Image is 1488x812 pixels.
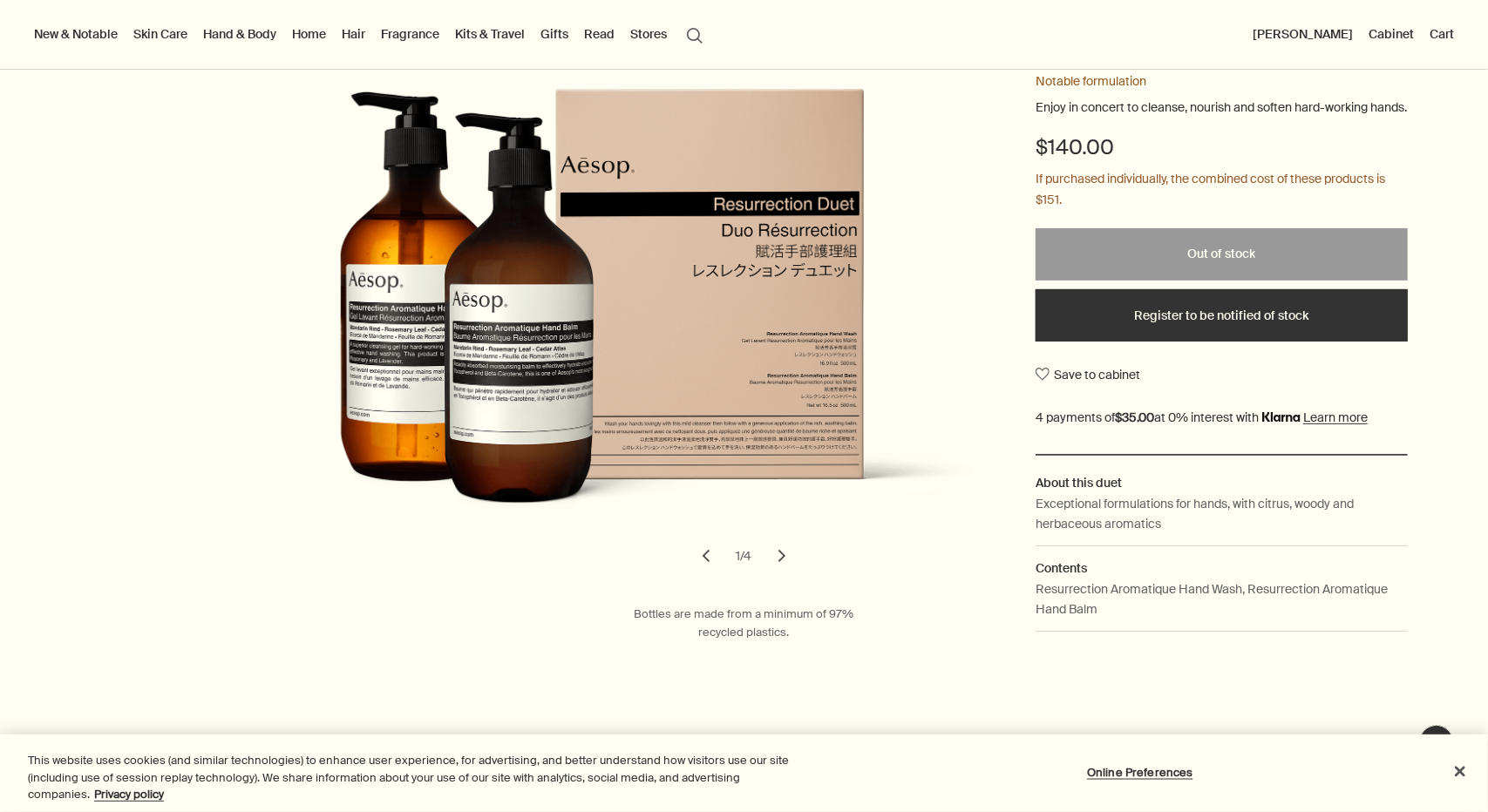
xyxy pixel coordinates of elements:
[289,23,330,45] a: Home
[1036,99,1408,117] p: Enjoy in concert to cleanse, nourish and soften hard-working hands.
[377,23,443,45] a: Fragrance
[687,537,725,575] button: previous slide
[94,787,164,802] a: More information about your privacy, opens in a new tab
[338,23,369,45] a: Hair
[1365,23,1417,45] a: Cabinet
[1419,725,1454,760] button: Live Assistance
[1036,473,1408,492] h2: About this duet
[635,606,854,639] span: Bottles are made from a minimum of 97% recycled plastics.
[1249,23,1356,45] button: [PERSON_NAME]
[1036,228,1408,281] button: Out of stock - $140.00
[452,23,528,45] a: Kits & Travel
[679,17,710,51] button: Open search
[1036,558,1408,578] h2: Contents
[200,23,280,45] a: Hand & Body
[1085,754,1194,789] button: Online Preferences, Opens the preference center dialog
[233,88,1000,553] img: Resurrection duet carton and products placed in front of grey textured background
[581,23,618,45] a: Read
[28,752,819,803] div: This website uses cookies (and similar technologies) to enhance user experience, for advertising,...
[124,88,992,575] div: Resurrection Duet
[1036,289,1408,342] button: Register to be notified of stock
[1036,494,1408,533] p: Exceptional formulations for hands, with citrus, woody and herbaceous aromatics
[1441,752,1479,790] button: Close
[1036,359,1140,390] button: Save to cabinet
[130,23,191,45] a: Skin Care
[1036,579,1408,619] p: Resurrection Aromatique Hand Wash, Resurrection Aromatique Hand Balm
[31,23,121,45] button: New & Notable
[1426,23,1457,45] button: Cart
[1036,169,1408,211] p: If purchased individually, the combined cost of these products is $151.
[763,537,801,575] button: next slide
[537,23,572,45] a: Gifts
[1036,133,1114,161] span: $140.00
[627,23,670,45] button: Stores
